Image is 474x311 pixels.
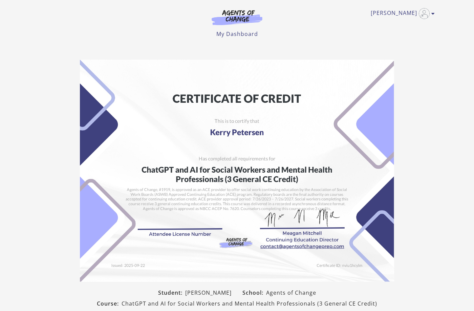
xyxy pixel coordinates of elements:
[204,9,270,25] img: Agents of Change Logo
[97,299,122,308] span: Course:
[122,299,377,308] span: ChatGPT and AI for Social Workers and Mental Health Professionals (3 General CE Credit)
[371,8,431,19] a: Toggle menu
[216,30,258,38] a: My Dashboard
[185,289,232,297] span: [PERSON_NAME]
[158,289,185,297] span: Student:
[242,289,266,297] span: School:
[80,60,394,282] img: Certificate
[266,289,316,297] span: Agents of Change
